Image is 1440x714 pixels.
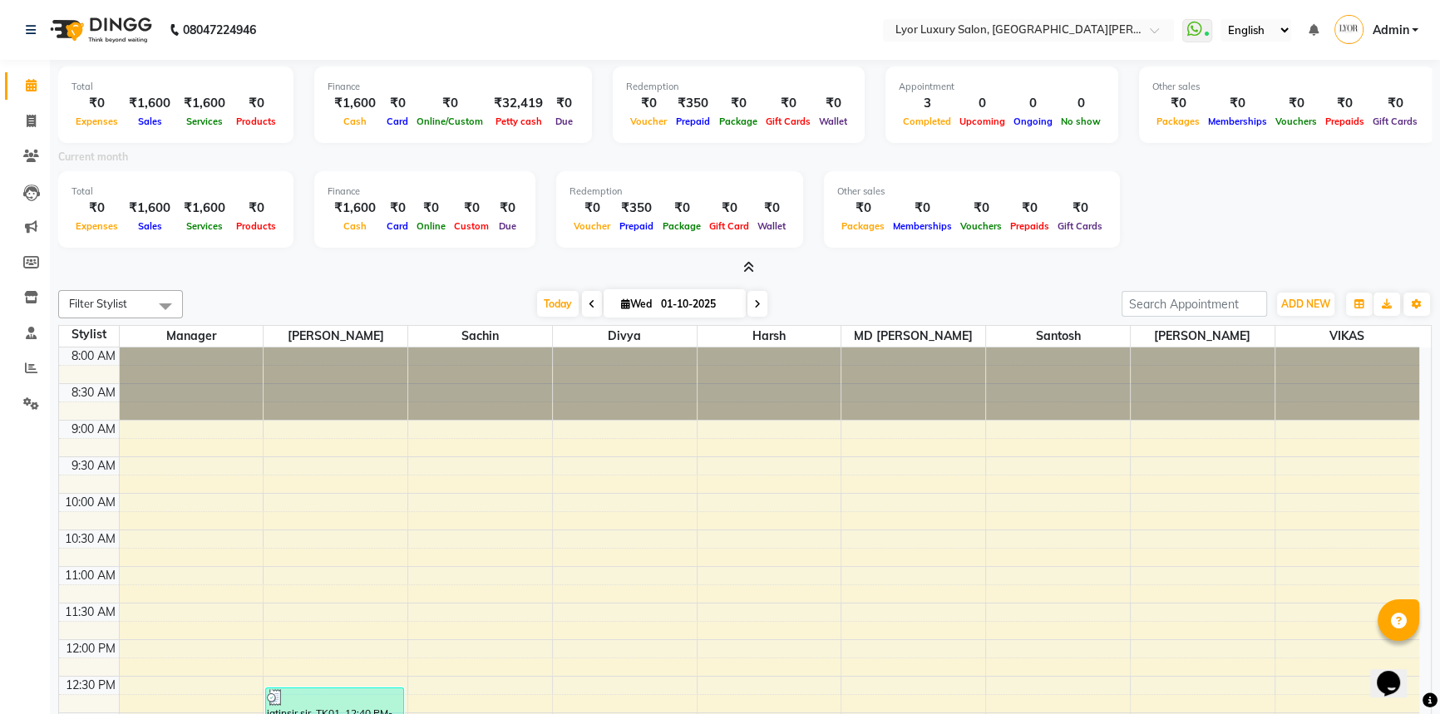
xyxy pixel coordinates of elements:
div: ₹0 [626,94,671,113]
span: Sachin [408,326,552,347]
span: Filter Stylist [69,297,127,310]
div: Total [72,185,280,199]
span: Due [495,220,520,232]
div: ₹0 [837,199,889,218]
span: Sales [134,220,166,232]
img: Admin [1334,15,1364,44]
span: MD [PERSON_NAME] [841,326,985,347]
span: divya [553,326,697,347]
span: Cash [339,220,371,232]
div: Redemption [626,80,851,94]
span: Products [232,220,280,232]
span: Petty cash [491,116,546,127]
input: 2025-10-01 [656,292,739,317]
div: ₹0 [1053,199,1107,218]
div: 12:00 PM [62,640,119,657]
div: ₹0 [1368,94,1422,113]
div: 9:00 AM [68,421,119,438]
div: Total [72,80,280,94]
span: Expenses [72,116,122,127]
div: ₹350 [614,199,658,218]
span: Ongoing [1009,116,1057,127]
div: ₹0 [762,94,815,113]
div: 10:30 AM [62,530,119,548]
div: 10:00 AM [62,494,119,511]
div: ₹32,419 [487,94,550,113]
span: Voucher [570,220,614,232]
span: Voucher [626,116,671,127]
div: ₹0 [382,94,412,113]
div: 0 [955,94,1009,113]
div: Finance [328,80,579,94]
div: ₹0 [412,94,487,113]
b: 08047224946 [183,7,256,53]
div: ₹0 [705,199,753,218]
div: ₹0 [382,199,412,218]
img: logo [42,7,156,53]
div: ₹0 [889,199,956,218]
div: ₹0 [1204,94,1271,113]
div: ₹1,600 [122,94,177,113]
span: harsh [698,326,841,347]
span: Gift Cards [1368,116,1422,127]
span: Card [382,116,412,127]
button: ADD NEW [1277,293,1334,316]
div: 0 [1009,94,1057,113]
span: Vouchers [956,220,1006,232]
span: VIKAS [1275,326,1419,347]
input: Search Appointment [1122,291,1267,317]
div: ₹0 [450,199,493,218]
span: Services [182,220,227,232]
span: [PERSON_NAME] [264,326,407,347]
span: Cash [339,116,371,127]
span: Prepaid [615,220,658,232]
span: Gift Cards [1053,220,1107,232]
div: Other sales [1152,80,1422,94]
div: Finance [328,185,522,199]
span: Prepaids [1321,116,1368,127]
div: 11:00 AM [62,567,119,584]
div: 11:30 AM [62,603,119,621]
span: Custom [450,220,493,232]
div: ₹1,600 [328,94,382,113]
div: ₹0 [72,199,122,218]
span: [PERSON_NAME] [1131,326,1275,347]
div: 8:00 AM [68,347,119,365]
span: ADD NEW [1281,298,1330,310]
div: Stylist [59,326,119,343]
div: ₹0 [493,199,522,218]
div: ₹0 [232,94,280,113]
span: Gift Card [705,220,753,232]
span: Products [232,116,280,127]
div: ₹0 [753,199,790,218]
span: Gift Cards [762,116,815,127]
div: ₹1,600 [177,199,232,218]
span: Wallet [815,116,851,127]
div: ₹350 [671,94,715,113]
div: 0 [1057,94,1105,113]
span: Memberships [889,220,956,232]
span: Expenses [72,220,122,232]
span: No show [1057,116,1105,127]
span: Packages [837,220,889,232]
span: Completed [899,116,955,127]
span: Wallet [753,220,790,232]
div: Appointment [899,80,1105,94]
span: Package [658,220,705,232]
span: Admin [1372,22,1408,39]
span: Prepaids [1006,220,1053,232]
span: Vouchers [1271,116,1321,127]
span: Due [551,116,577,127]
div: ₹1,600 [122,199,177,218]
span: Services [182,116,227,127]
span: Card [382,220,412,232]
span: Online [412,220,450,232]
div: ₹0 [658,199,705,218]
div: ₹0 [715,94,762,113]
div: ₹0 [815,94,851,113]
span: santosh [986,326,1130,347]
div: Other sales [837,185,1107,199]
div: ₹0 [412,199,450,218]
span: Prepaid [672,116,714,127]
div: ₹0 [570,199,614,218]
